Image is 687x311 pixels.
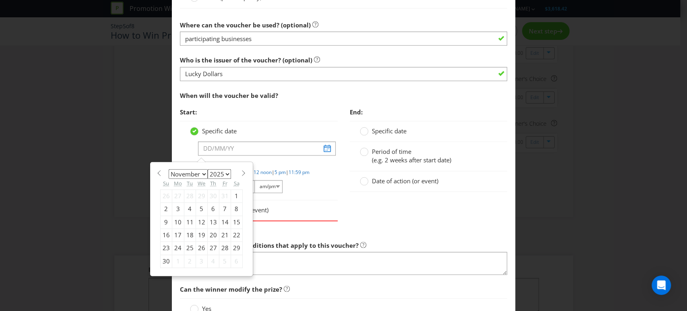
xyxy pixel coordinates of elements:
div: 10 [172,216,184,228]
abbr: Friday [223,180,227,187]
div: 2 [184,255,196,267]
span: Period of time [372,147,411,155]
div: 1 [231,189,242,202]
span: Can the winner modify the prize? [180,285,282,293]
abbr: Tuesday [187,180,193,187]
div: 2 [160,203,172,216]
span: Specific date [202,127,237,135]
div: 20 [207,228,219,241]
div: 27 [207,242,219,255]
div: 17 [172,228,184,241]
div: 25 [184,242,196,255]
abbr: Sunday [163,180,169,187]
div: 4 [184,203,196,216]
div: 5 [219,255,231,267]
div: 1 [172,255,184,267]
input: DD/MM/YY [198,141,336,155]
div: 29 [231,242,242,255]
div: 19 [196,228,207,241]
div: 16 [160,228,172,241]
span: Date of action (or event) [372,177,438,185]
span: Where can the voucher be used? (optional) [180,21,311,29]
div: 15 [231,216,242,228]
span: Are there any other conditions that apply to this voucher? [180,241,359,249]
div: 6 [231,255,242,267]
div: 23 [160,242,172,255]
div: 31 [219,189,231,202]
span: (e.g. 2 weeks after start date) [372,156,451,164]
div: 28 [219,242,231,255]
span: End: [350,108,363,116]
div: 27 [172,189,184,202]
div: 12 [196,216,207,228]
a: 5 pm [274,169,286,176]
div: Open Intercom Messenger [652,276,671,295]
div: 11 [184,216,196,228]
div: 4 [207,255,219,267]
div: 7 [219,203,231,216]
span: Start: [180,108,197,116]
a: 11:59 pm [289,169,309,176]
abbr: Wednesday [198,180,205,187]
span: | [286,169,289,176]
div: 30 [160,255,172,267]
div: 9 [160,216,172,228]
span: Specific date [372,127,406,135]
abbr: Thursday [210,180,216,187]
div: 26 [160,189,172,202]
div: 13 [207,216,219,228]
div: 24 [172,242,184,255]
div: 3 [196,255,207,267]
div: 5 [196,203,207,216]
div: 21 [219,228,231,241]
a: 12 noon [254,169,272,176]
div: 8 [231,203,242,216]
div: 6 [207,203,219,216]
abbr: Monday [174,180,182,187]
div: 26 [196,242,207,255]
span: When will the voucher be valid? [180,91,278,100]
div: 3 [172,203,184,216]
div: 22 [231,228,242,241]
div: 18 [184,228,196,241]
div: 29 [196,189,207,202]
span: A start must be specified [180,221,338,233]
div: 28 [184,189,196,202]
abbr: Saturday [234,180,239,187]
span: Who is the issuer of the voucher? (optional) [180,56,312,64]
span: | [272,169,274,176]
div: 30 [207,189,219,202]
div: 14 [219,216,231,228]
